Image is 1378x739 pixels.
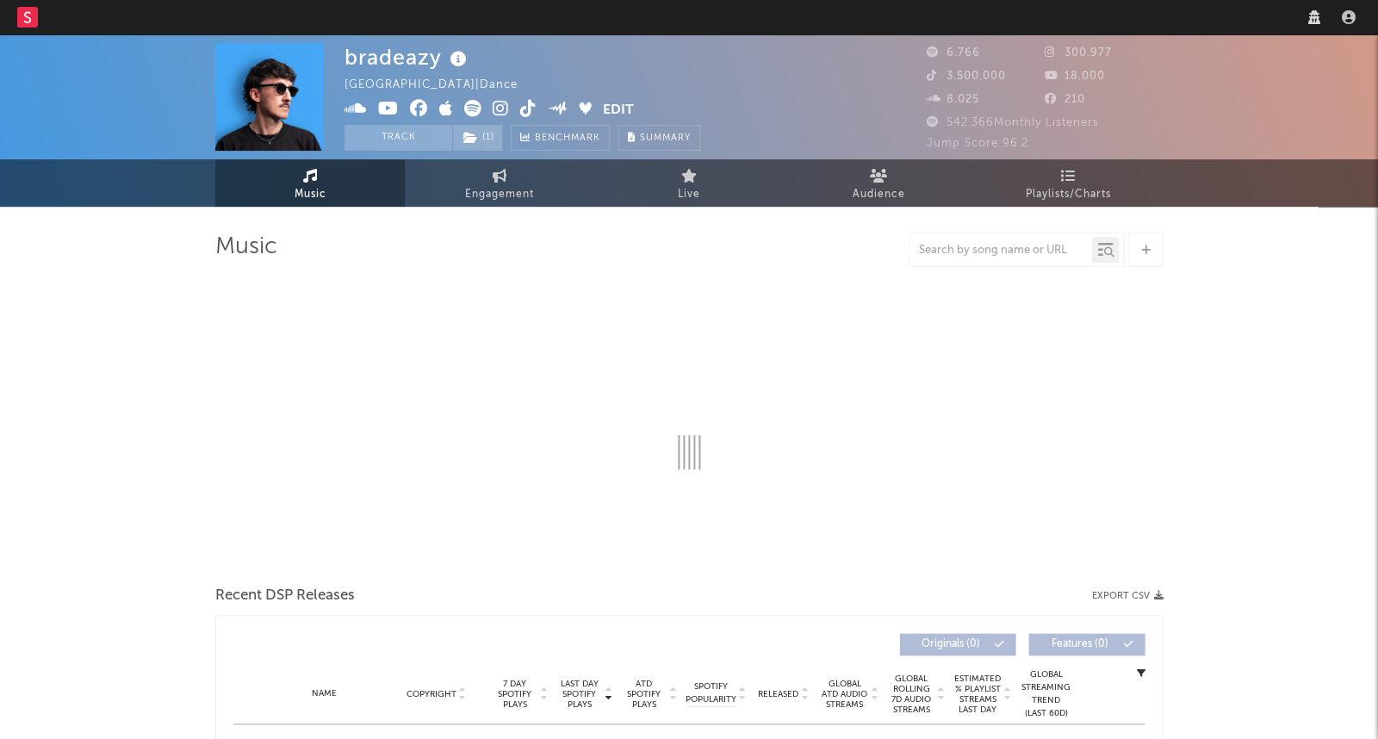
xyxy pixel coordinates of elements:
[1020,668,1071,720] div: Global Streaming Trend (Last 60D)
[899,633,1015,655] button: Originals(0)
[405,159,594,207] a: Engagement
[926,138,1027,149] span: Jump Score: 96.2
[406,689,456,699] span: Copyright
[910,639,990,649] span: Originals ( 0 )
[926,71,1005,82] span: 3.500.000
[926,117,1098,128] span: 542.366 Monthly Listeners
[268,687,381,700] div: Name
[1026,184,1111,205] span: Playlists/Charts
[492,679,537,710] span: 7 Day Spotify Plays
[853,184,905,205] span: Audience
[465,184,534,205] span: Engagement
[618,125,700,151] button: Summary
[511,125,610,151] a: Benchmark
[215,586,355,606] span: Recent DSP Releases
[686,680,736,706] span: Spotify Popularity
[758,689,798,699] span: Released
[1045,94,1085,105] span: 210
[678,184,700,205] span: Live
[1045,47,1112,59] span: 300.977
[344,125,452,151] button: Track
[909,244,1091,258] input: Search by song name or URL
[953,674,1001,715] span: Estimated % Playlist Streams Last Day
[926,47,979,59] span: 6.766
[1028,633,1145,655] button: Features(0)
[784,159,973,207] a: Audience
[1040,639,1119,649] span: Features ( 0 )
[295,184,326,205] span: Music
[603,100,634,121] button: Edit
[640,134,691,143] span: Summary
[452,125,503,151] span: ( 1 )
[344,75,537,96] div: [GEOGRAPHIC_DATA] | Dance
[1045,71,1105,82] span: 18.000
[344,43,471,71] div: bradeazy
[215,159,405,207] a: Music
[821,679,868,710] span: Global ATD Audio Streams
[556,679,602,710] span: Last Day Spotify Plays
[594,159,784,207] a: Live
[1091,591,1163,601] button: Export CSV
[453,125,502,151] button: (1)
[621,679,667,710] span: ATD Spotify Plays
[926,94,978,105] span: 8.025
[887,674,934,715] span: Global Rolling 7D Audio Streams
[535,128,600,149] span: Benchmark
[973,159,1163,207] a: Playlists/Charts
